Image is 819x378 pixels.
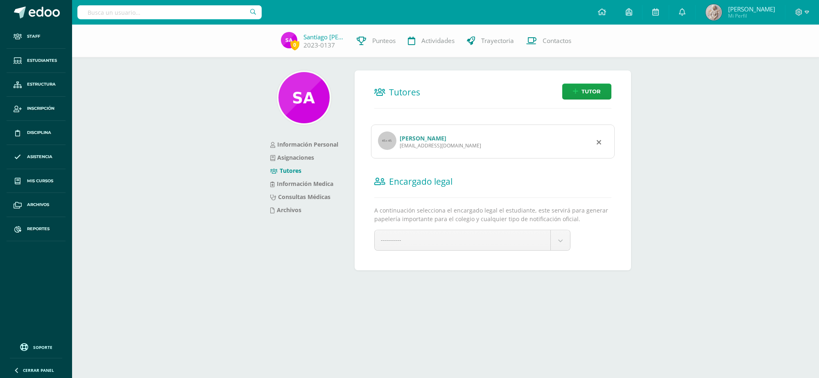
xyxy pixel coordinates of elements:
img: profile image [378,131,396,150]
span: Mis cursos [27,178,53,184]
a: Estructura [7,73,66,97]
a: Inscripción [7,97,66,121]
span: ---------- [381,230,541,249]
a: Asistencia [7,145,66,169]
span: Archivos [27,201,49,208]
span: Tutores [389,86,420,98]
span: 0 [290,40,299,50]
span: Staff [27,33,40,40]
img: 0721312b14301b3cebe5de6252ad211a.png [706,4,722,20]
input: Busca un usuario... [77,5,262,19]
a: Información Personal [270,140,338,148]
a: Santíago [PERSON_NAME] [303,33,344,41]
a: Tutores [270,167,301,174]
a: Estudiantes [7,49,66,73]
p: A continuación selecciona el encargado legal el estudiante, este servirá para generar papelería i... [374,206,611,223]
a: Disciplina [7,121,66,145]
a: Mis cursos [7,169,66,193]
a: Consultas Médicas [270,193,330,201]
a: Staff [7,25,66,49]
span: Estructura [27,81,56,88]
a: Información Medica [270,180,333,188]
div: Remover [597,137,601,147]
a: Archivos [270,206,301,214]
span: Asistencia [27,154,52,160]
span: Estudiantes [27,57,57,64]
span: Tutor [581,84,601,99]
a: 2023-0137 [303,41,335,50]
span: Punteos [372,36,396,45]
span: Actividades [421,36,455,45]
img: 403699ef38c98350dfa721d6aac5c1ed.png [278,72,330,123]
a: Reportes [7,217,66,241]
div: [EMAIL_ADDRESS][DOMAIN_NAME] [400,142,481,149]
span: Disciplina [27,129,51,136]
a: Soporte [10,341,62,352]
a: [PERSON_NAME] [400,134,446,142]
span: Cerrar panel [23,367,54,373]
a: Actividades [402,25,461,57]
span: Mi Perfil [728,12,775,19]
img: aa97600feb3ca18b25b576afa35cf2b5.png [281,32,297,48]
a: Punteos [351,25,402,57]
span: Soporte [33,344,52,350]
span: Inscripción [27,105,54,112]
a: Trayectoria [461,25,520,57]
span: Encargado legal [389,176,452,187]
a: Contactos [520,25,577,57]
a: ---------- [375,230,570,250]
a: Archivos [7,193,66,217]
span: Contactos [543,36,571,45]
a: Tutor [562,84,611,100]
a: Asignaciones [270,154,314,161]
span: [PERSON_NAME] [728,5,775,13]
span: Trayectoria [481,36,514,45]
span: Reportes [27,226,50,232]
